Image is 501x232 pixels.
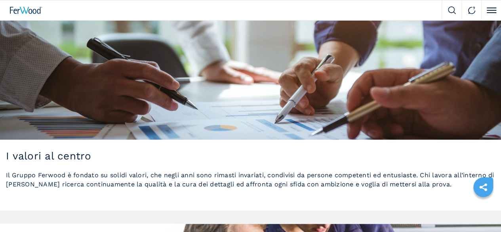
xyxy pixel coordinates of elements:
[481,0,501,20] button: Click to toggle menu
[468,6,476,14] img: Contact us
[6,150,495,162] h2: I valori al centro
[10,7,42,14] img: Ferwood
[473,177,493,197] a: sharethis
[467,196,495,226] iframe: Chat
[6,170,495,188] p: Il Gruppo Ferwood è fondato su solidi valori, che negli anni sono rimasti invariati, condivisi da...
[448,6,456,14] img: Search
